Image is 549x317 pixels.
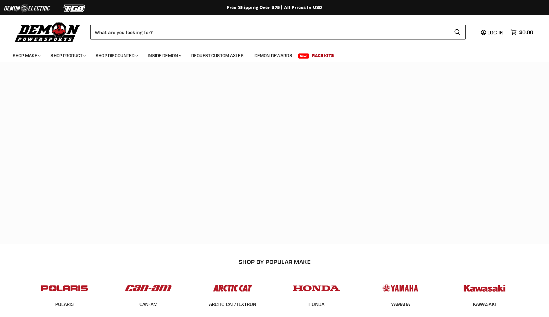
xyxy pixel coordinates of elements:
ul: Main menu [8,46,532,62]
span: New! [298,53,309,59]
img: POPULAR_MAKE_logo_4_4923a504-4bac-4306-a1be-165a52280178.jpg [292,278,341,298]
img: POPULAR_MAKE_logo_5_20258e7f-293c-4aac-afa8-159eaa299126.jpg [376,278,425,298]
span: $0.00 [519,29,533,35]
img: TGB Logo 2 [51,2,98,14]
img: POPULAR_MAKE_logo_6_76e8c46f-2d1e-4ecc-b320-194822857d41.jpg [460,278,509,298]
a: YAMAHA [391,301,410,307]
h2: SHOP BY POPULAR MAKE [28,258,521,265]
a: $0.00 [507,28,536,37]
a: Log in [478,30,507,35]
a: Shop Product [46,49,90,62]
form: Product [90,25,466,39]
a: HONDA [308,301,324,307]
a: ARCTIC CAT/TEXTRON [209,301,256,307]
img: Demon Powersports [13,21,82,43]
img: Demon Electric Logo 2 [3,2,51,14]
input: Search [90,25,449,39]
span: Log in [487,29,504,36]
img: POPULAR_MAKE_logo_3_027535af-6171-4c5e-a9bc-f0eccd05c5d6.jpg [208,278,257,298]
img: POPULAR_MAKE_logo_1_adc20308-ab24-48c4-9fac-e3c1a623d575.jpg [124,278,173,298]
div: Free Shipping Over $75 | All Prices In USD [20,5,529,11]
img: POPULAR_MAKE_logo_2_dba48cf1-af45-46d4-8f73-953a0f002620.jpg [40,278,89,298]
a: Request Custom Axles [186,49,248,62]
a: KAWASAKI [473,301,496,307]
a: Race Kits [307,49,339,62]
a: CAN-AM [139,301,158,307]
a: Shop Make [8,49,44,62]
a: Demon Rewards [250,49,297,62]
button: Search [449,25,466,39]
a: Inside Demon [143,49,185,62]
a: POLARIS [55,301,74,307]
a: Shop Discounted [91,49,142,62]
